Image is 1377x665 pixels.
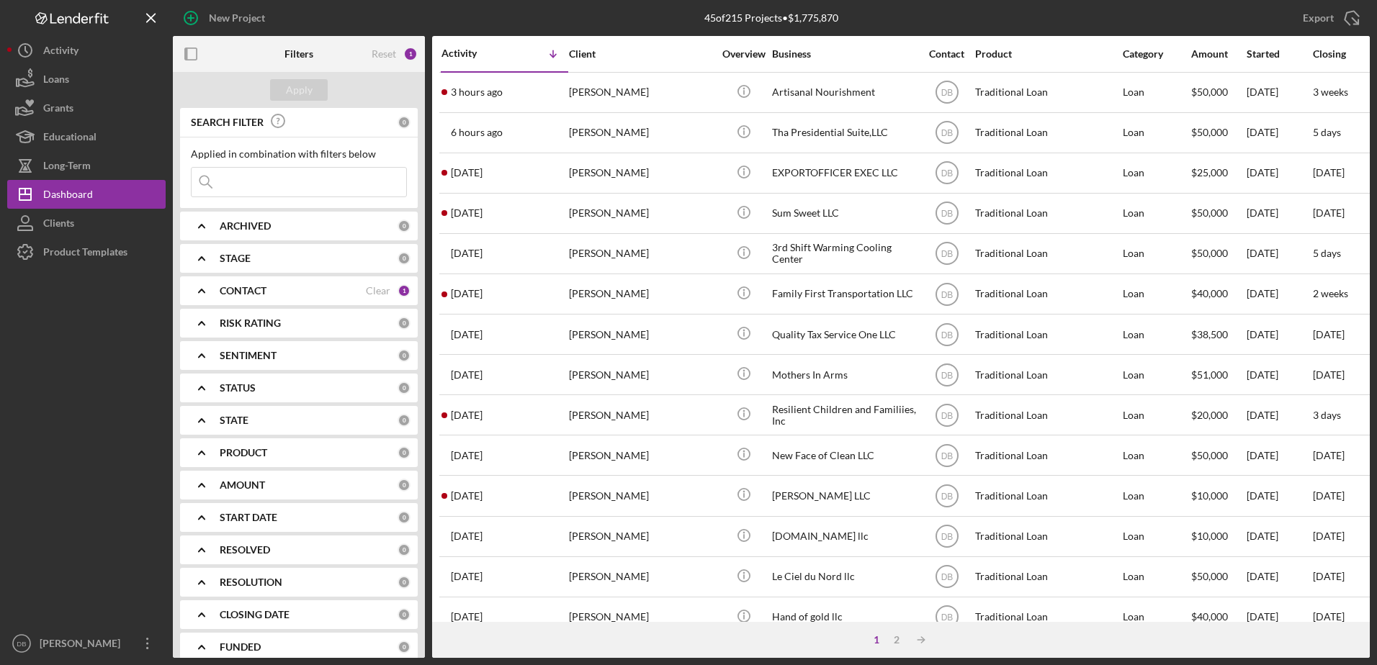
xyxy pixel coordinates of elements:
button: Dashboard [7,180,166,209]
div: Artisanal Nourishment [772,73,916,112]
div: Traditional Loan [975,396,1119,434]
div: 45 of 215 Projects • $1,775,870 [704,12,838,24]
div: Traditional Loan [975,598,1119,636]
b: STATUS [220,382,256,394]
div: [PERSON_NAME] [569,436,713,474]
div: Loan [1123,315,1190,353]
a: Loans [7,65,166,94]
time: 3 weeks [1313,86,1348,98]
text: DB [941,572,953,582]
div: Educational [43,122,97,155]
div: Apply [286,79,313,101]
div: 0 [398,381,411,394]
text: DB [941,492,953,502]
div: [PERSON_NAME] [569,114,713,152]
div: Family First Transportation LLC [772,275,916,313]
div: Traditional Loan [975,275,1119,313]
text: DB [941,168,953,178]
iframe: Intercom live chat [1328,602,1363,636]
time: 2025-07-30 02:30 [451,288,483,299]
div: Sum Sweet LLC [772,194,916,232]
div: [PERSON_NAME] [569,598,713,636]
div: Loan [1123,275,1190,313]
div: Clear [366,285,390,297]
div: Traditional Loan [975,235,1119,273]
div: Loan [1123,114,1190,152]
time: 2025-08-06 16:42 [451,248,483,259]
div: Loan [1123,73,1190,112]
div: Loan [1123,194,1190,232]
div: $50,000 [1191,235,1245,273]
b: Filters [284,48,313,60]
button: Apply [270,79,328,101]
time: 2025-07-10 18:22 [451,530,483,542]
div: [PERSON_NAME] [569,275,713,313]
div: [PERSON_NAME] [569,396,713,434]
div: [PERSON_NAME] [569,476,713,515]
div: [DATE] [1247,235,1311,273]
div: Loan [1123,517,1190,556]
div: [DATE] [1247,436,1311,474]
b: SENTIMENT [220,350,277,361]
div: Started [1247,48,1311,60]
div: 1 [866,634,887,646]
a: Activity [7,36,166,65]
text: DB [941,249,953,259]
div: Loan [1123,235,1190,273]
button: Grants [7,94,166,122]
div: 0 [398,641,411,653]
time: 2025-07-15 11:44 [451,490,483,502]
div: [DATE] [1247,517,1311,556]
div: [PERSON_NAME] [569,235,713,273]
time: [DATE] [1313,610,1345,623]
div: Long-Term [43,151,91,184]
button: Clients [7,209,166,237]
div: 0 [398,446,411,459]
div: $38,500 [1191,315,1245,353]
b: RESOLVED [220,544,270,556]
div: [DATE] [1247,396,1311,434]
div: $40,000 [1191,275,1245,313]
div: [DATE] [1247,315,1311,353]
div: [PERSON_NAME] [569,356,713,394]
time: 5 days [1313,247,1341,259]
div: 0 [398,349,411,362]
time: 2025-08-07 20:11 [451,207,483,219]
div: 0 [398,252,411,265]
div: 0 [398,511,411,524]
div: Client [569,48,713,60]
div: Business [772,48,916,60]
text: DB [941,532,953,542]
button: Long-Term [7,151,166,180]
text: DB [941,289,953,299]
text: DB [941,128,953,138]
div: Loan [1123,558,1190,596]
time: 2025-07-23 15:41 [451,369,483,381]
div: [PERSON_NAME] [569,73,713,112]
div: [PERSON_NAME] [569,517,713,556]
text: DB [941,209,953,219]
b: RESOLUTION [220,576,282,588]
div: $40,000 [1191,598,1245,636]
div: Quality Tax Service One LLC [772,315,916,353]
b: RISK RATING [220,317,281,329]
div: Loan [1123,476,1190,515]
time: [DATE] [1313,449,1345,461]
text: DB [941,370,953,380]
div: [PERSON_NAME] [569,558,713,596]
time: 2 weeks [1313,287,1348,299]
div: Loan [1123,356,1190,394]
div: 0 [398,608,411,621]
div: Traditional Loan [975,517,1119,556]
div: 3rd Shift Warming Cooling Center [772,235,916,273]
text: DB [941,612,953,623]
time: 3 days [1313,409,1341,421]
time: 2025-07-28 15:18 [451,329,483,340]
div: [DATE] [1247,114,1311,152]
b: FUNDED [220,641,261,653]
div: Hand of gold llc [772,598,916,636]
div: Traditional Loan [975,558,1119,596]
div: New Project [209,4,265,32]
div: Product Templates [43,237,127,270]
div: Traditional Loan [975,436,1119,474]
